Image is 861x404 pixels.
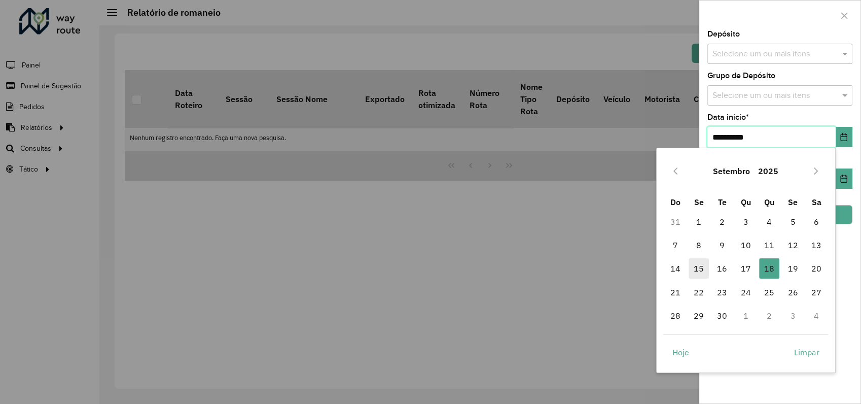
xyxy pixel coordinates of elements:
button: Choose Date [836,169,852,189]
span: 8 [689,235,709,255]
td: 10 [734,233,757,257]
td: 24 [734,281,757,304]
button: Next Month [808,163,824,179]
td: 20 [805,257,828,280]
td: 2 [758,304,781,327]
span: Qu [741,197,751,207]
span: 11 [759,235,779,255]
span: 4 [759,212,779,232]
td: 14 [663,257,687,280]
span: 27 [806,282,827,302]
span: 7 [665,235,686,255]
td: 23 [710,281,734,304]
span: 9 [712,235,732,255]
span: Limpar [794,346,819,358]
span: 1 [689,212,709,232]
td: 27 [805,281,828,304]
span: 29 [689,306,709,326]
td: 17 [734,257,757,280]
td: 18 [758,257,781,280]
td: 8 [687,233,710,257]
span: 5 [782,212,803,232]
span: 16 [712,258,732,279]
td: 28 [663,304,687,327]
span: 30 [712,306,732,326]
span: 23 [712,282,732,302]
span: 20 [806,258,827,279]
td: 15 [687,257,710,280]
div: Choose Date [656,148,836,373]
td: 25 [758,281,781,304]
span: Do [670,197,680,207]
span: 3 [736,212,756,232]
td: 1 [734,304,757,327]
span: 26 [782,282,803,302]
span: 25 [759,282,779,302]
span: Se [694,197,703,207]
td: 6 [805,210,828,233]
span: 17 [736,258,756,279]
span: 10 [736,235,756,255]
td: 9 [710,233,734,257]
span: 18 [759,258,779,279]
label: Depósito [707,28,740,40]
span: Se [788,197,798,207]
span: 22 [689,282,709,302]
label: Data início [707,111,749,123]
label: Grupo de Depósito [707,70,775,82]
td: 31 [663,210,687,233]
td: 1 [687,210,710,233]
td: 4 [758,210,781,233]
span: 15 [689,258,709,279]
td: 3 [781,304,804,327]
span: 28 [665,306,686,326]
td: 30 [710,304,734,327]
span: 24 [736,282,756,302]
button: Choose Date [836,127,852,147]
td: 29 [687,304,710,327]
span: 6 [806,212,827,232]
td: 16 [710,257,734,280]
td: 26 [781,281,804,304]
span: 21 [665,282,686,302]
td: 4 [805,304,828,327]
td: 13 [805,233,828,257]
td: 19 [781,257,804,280]
span: Hoje [672,346,689,358]
span: Te [718,197,727,207]
td: 22 [687,281,710,304]
td: 2 [710,210,734,233]
td: 7 [663,233,687,257]
span: 19 [782,258,803,279]
span: Qu [764,197,774,207]
span: 12 [782,235,803,255]
td: 21 [663,281,687,304]
button: Previous Month [667,163,684,179]
span: 13 [806,235,827,255]
button: Hoje [663,342,697,362]
span: 14 [665,258,686,279]
td: 3 [734,210,757,233]
td: 11 [758,233,781,257]
td: 5 [781,210,804,233]
button: Choose Year [754,159,782,183]
button: Limpar [785,342,828,362]
td: 12 [781,233,804,257]
span: 2 [712,212,732,232]
span: Sa [811,197,821,207]
button: Choose Month [709,159,754,183]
